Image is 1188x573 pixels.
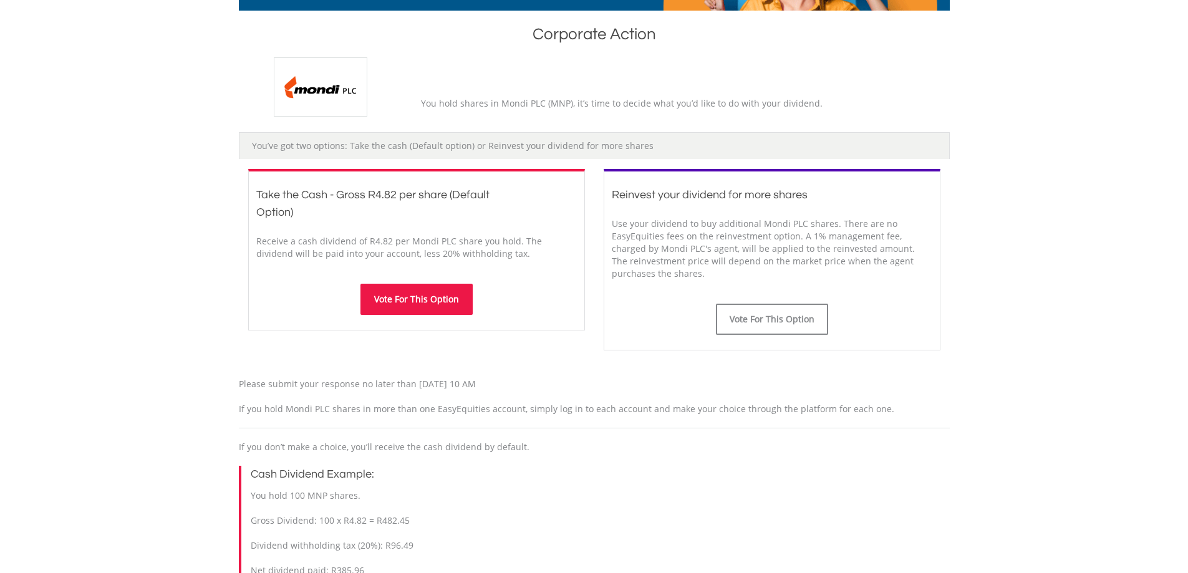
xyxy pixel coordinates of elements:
[612,189,808,201] span: Reinvest your dividend for more shares
[252,140,654,152] span: You’ve got two options: Take the cash (Default option) or Reinvest your dividend for more shares
[256,235,542,259] span: Receive a cash dividend of R4.82 per Mondi PLC share you hold. The dividend will be paid into you...
[716,304,828,335] button: Vote For This Option
[251,466,950,483] h3: Cash Dividend Example:
[612,218,915,279] span: Use your dividend to buy additional Mondi PLC shares. There are no EasyEquities fees on the reinv...
[274,57,367,117] img: EQU.ZA.MNP.png
[421,97,823,109] span: You hold shares in Mondi PLC (MNP), it’s time to decide what you’d like to do with your dividend.
[360,284,473,315] button: Vote For This Option
[239,23,950,51] h1: Corporate Action
[239,441,950,453] p: If you don’t make a choice, you’ll receive the cash dividend by default.
[239,378,894,415] span: Please submit your response no later than [DATE] 10 AM If you hold Mondi PLC shares in more than ...
[256,189,490,218] span: Take the Cash - Gross R4.82 per share (Default Option)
